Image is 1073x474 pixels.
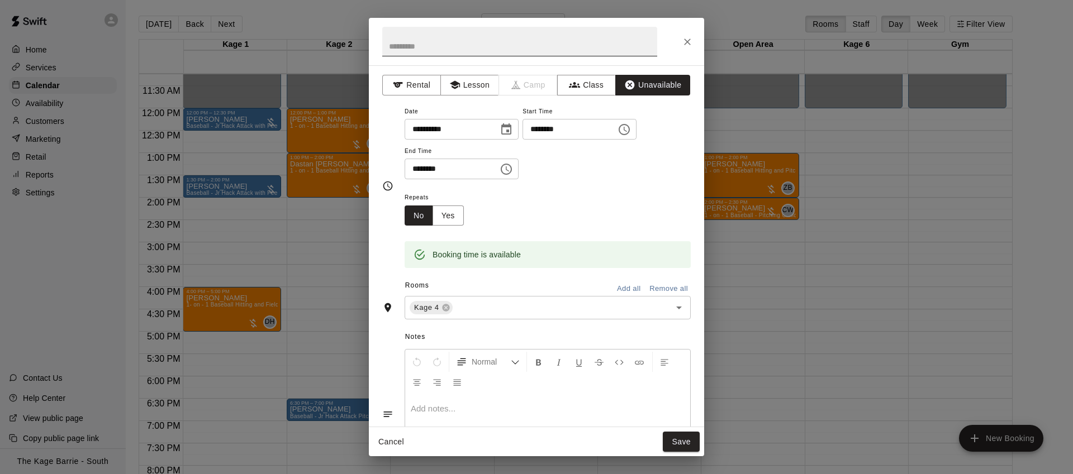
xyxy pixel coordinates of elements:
[671,300,687,315] button: Open
[407,352,426,372] button: Undo
[647,280,691,298] button: Remove all
[410,302,444,313] span: Kage 4
[615,75,690,95] button: Unavailable
[407,372,426,392] button: Center Align
[549,352,568,372] button: Format Italics
[373,432,409,452] button: Cancel
[433,205,464,226] button: Yes
[382,302,393,313] svg: Rooms
[499,75,558,95] span: Camps can only be created in the Services page
[655,352,674,372] button: Left Align
[472,356,511,367] span: Normal
[405,205,433,226] button: No
[428,372,447,392] button: Right Align
[410,301,453,314] div: Kage 4
[382,409,393,420] svg: Notes
[529,352,548,372] button: Format Bold
[613,118,635,141] button: Choose time, selected time is 3:30 PM
[405,205,464,226] div: outlined button group
[405,190,473,205] span: Repeats
[663,432,700,452] button: Save
[448,372,467,392] button: Justify Align
[382,75,441,95] button: Rental
[405,281,429,289] span: Rooms
[405,328,691,346] span: Notes
[610,352,629,372] button: Insert Code
[440,75,499,95] button: Lesson
[405,104,519,119] span: Date
[557,75,616,95] button: Class
[569,352,588,372] button: Format Underline
[611,280,647,298] button: Add all
[590,352,609,372] button: Format Strikethrough
[523,104,637,119] span: Start Time
[433,245,521,265] div: Booking time is available
[382,180,393,191] svg: Timing
[677,32,697,52] button: Close
[495,158,517,180] button: Choose time, selected time is 4:00 PM
[452,352,524,372] button: Formatting Options
[405,144,519,159] span: End Time
[428,352,447,372] button: Redo
[495,118,517,141] button: Choose date, selected date is Aug 11, 2025
[630,352,649,372] button: Insert Link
